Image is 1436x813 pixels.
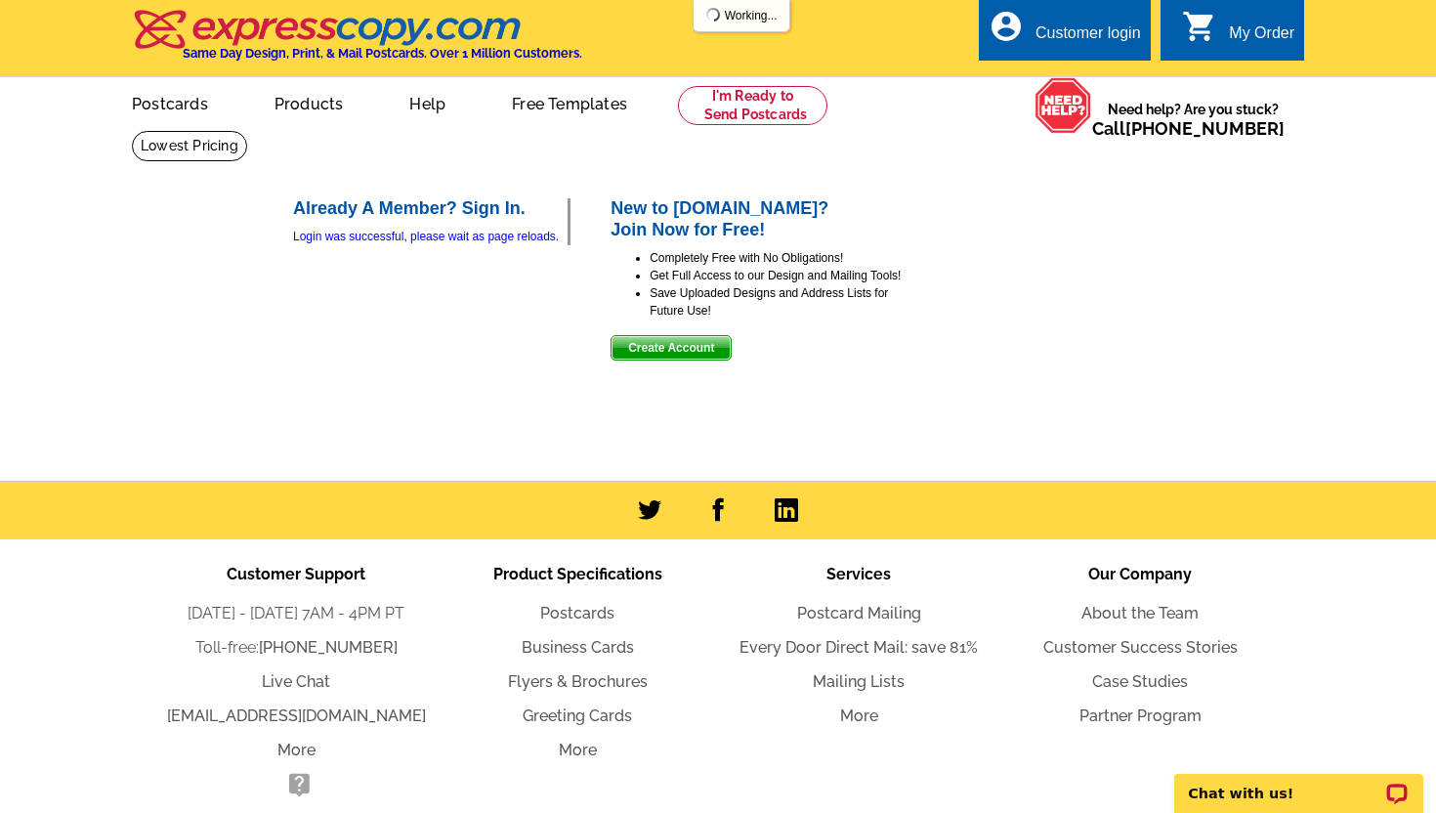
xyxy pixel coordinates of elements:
[132,23,582,61] a: Same Day Design, Print, & Mail Postcards. Over 1 Million Customers.
[612,336,731,360] span: Create Account
[540,604,614,622] a: Postcards
[523,706,632,725] a: Greeting Cards
[493,565,662,583] span: Product Specifications
[1092,118,1285,139] span: Call
[522,638,634,657] a: Business Cards
[259,638,398,657] a: [PHONE_NUMBER]
[559,741,597,759] a: More
[1079,706,1202,725] a: Partner Program
[1035,77,1092,134] img: help
[739,638,978,657] a: Every Door Direct Mail: save 81%
[1035,24,1141,52] div: Customer login
[293,228,568,245] div: Login was successful, please wait as page reloads.
[840,706,878,725] a: More
[1229,24,1294,52] div: My Order
[650,249,904,267] li: Completely Free with No Obligations!
[1088,565,1192,583] span: Our Company
[1043,638,1238,657] a: Customer Success Stories
[293,198,568,220] h2: Already A Member? Sign In.
[1182,9,1217,44] i: shopping_cart
[1161,751,1436,813] iframe: LiveChat chat widget
[101,79,239,125] a: Postcards
[826,565,891,583] span: Services
[183,46,582,61] h4: Same Day Design, Print, & Mail Postcards. Over 1 Million Customers.
[227,565,365,583] span: Customer Support
[650,284,904,320] li: Save Uploaded Designs and Address Lists for Future Use!
[797,604,921,622] a: Postcard Mailing
[277,741,316,759] a: More
[813,672,905,691] a: Mailing Lists
[167,706,426,725] a: [EMAIL_ADDRESS][DOMAIN_NAME]
[705,7,721,22] img: loading...
[611,198,904,240] h2: New to [DOMAIN_NAME]? Join Now for Free!
[650,267,904,284] li: Get Full Access to our Design and Mailing Tools!
[1125,118,1285,139] a: [PHONE_NUMBER]
[611,335,732,361] button: Create Account
[1081,604,1199,622] a: About the Team
[378,79,477,125] a: Help
[1092,672,1188,691] a: Case Studies
[243,79,375,125] a: Products
[262,672,330,691] a: Live Chat
[989,21,1141,46] a: account_circle Customer login
[481,79,658,125] a: Free Templates
[155,636,437,660] li: Toll-free:
[989,9,1024,44] i: account_circle
[1092,100,1294,139] span: Need help? Are you stuck?
[1182,21,1294,46] a: shopping_cart My Order
[508,672,648,691] a: Flyers & Brochures
[155,602,437,625] li: [DATE] - [DATE] 7AM - 4PM PT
